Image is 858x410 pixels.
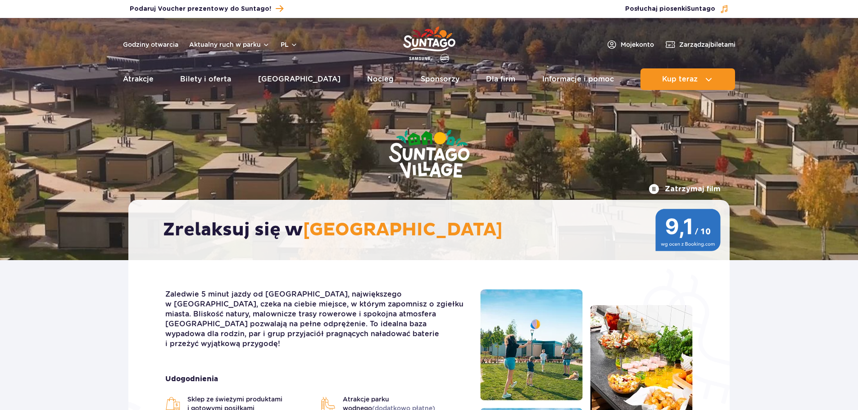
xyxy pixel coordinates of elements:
span: Suntago [687,6,715,12]
span: Kup teraz [662,75,698,83]
button: pl [281,40,298,49]
span: Moje konto [621,40,654,49]
img: 9,1/10 wg ocen z Booking.com [655,209,721,251]
a: Mojekonto [606,39,654,50]
a: [GEOGRAPHIC_DATA] [258,68,340,90]
h2: Zrelaksuj się w [163,219,704,241]
span: [GEOGRAPHIC_DATA] [303,219,503,241]
a: Zarządzajbiletami [665,39,735,50]
button: Kup teraz [640,68,735,90]
a: Podaruj Voucher prezentowy do Suntago! [130,3,283,15]
button: Posłuchaj piosenkiSuntago [625,5,729,14]
span: Posłuchaj piosenki [625,5,715,14]
a: Atrakcje [123,68,154,90]
a: Bilety i oferta [180,68,231,90]
a: Dla firm [486,68,515,90]
button: Aktualny ruch w parku [189,41,270,48]
button: Zatrzymaj film [649,184,721,194]
a: Godziny otwarcia [123,40,178,49]
span: Podaruj Voucher prezentowy do Suntago! [130,5,271,14]
a: Sponsorzy [421,68,459,90]
span: Zarządzaj biletami [679,40,735,49]
a: Park of Poland [403,23,455,64]
a: Informacje i pomoc [542,68,614,90]
img: Suntago Village [353,95,506,215]
strong: Udogodnienia [165,374,467,384]
p: Zaledwie 5 minut jazdy od [GEOGRAPHIC_DATA], największego w [GEOGRAPHIC_DATA], czeka na ciebie mi... [165,289,467,349]
a: Nocleg [367,68,394,90]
